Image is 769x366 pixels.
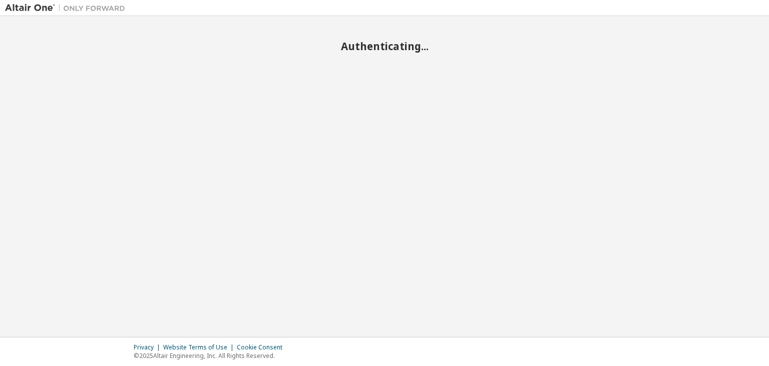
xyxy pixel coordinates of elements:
[134,343,163,351] div: Privacy
[5,3,130,13] img: Altair One
[134,351,288,360] p: © 2025 Altair Engineering, Inc. All Rights Reserved.
[5,40,764,53] h2: Authenticating...
[163,343,237,351] div: Website Terms of Use
[237,343,288,351] div: Cookie Consent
